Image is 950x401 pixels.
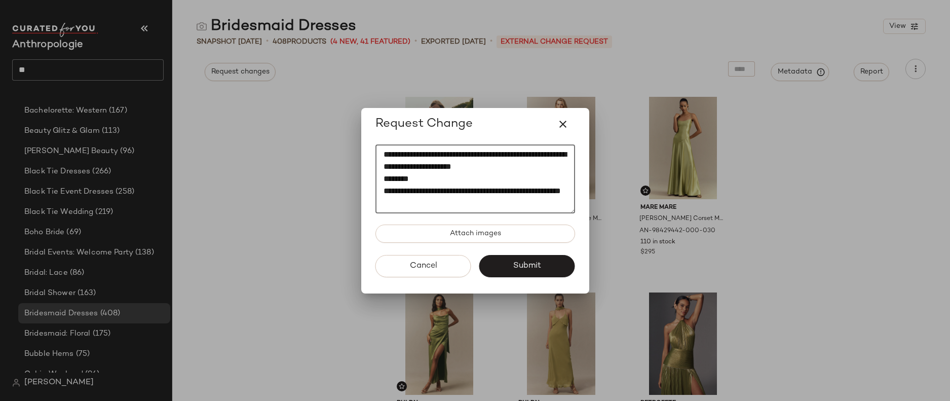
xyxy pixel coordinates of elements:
[479,255,575,277] button: Submit
[409,261,437,271] span: Cancel
[513,261,541,271] span: Submit
[375,116,473,132] span: Request Change
[449,230,501,238] span: Attach images
[375,255,471,277] button: Cancel
[375,225,575,243] button: Attach images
